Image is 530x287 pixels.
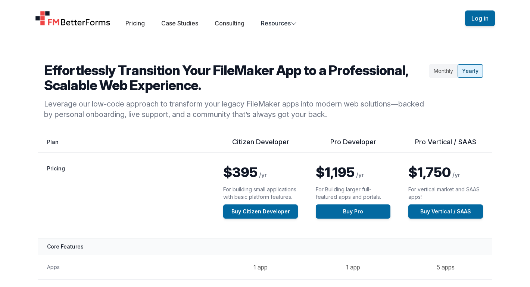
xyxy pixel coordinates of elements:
[316,164,355,180] span: $1,195
[307,255,399,279] td: 1 app
[44,63,426,93] h2: Effortlessly Transition Your FileMaker App to a Professional, Scalable Web Experience.
[259,171,267,179] span: /yr
[223,204,298,219] a: Buy Citizen Developer
[399,255,492,279] td: 5 apps
[161,19,198,27] a: Case Studies
[429,64,458,78] div: Monthly
[38,238,492,255] th: Core Features
[458,64,483,78] div: Yearly
[35,11,110,26] a: Home
[215,19,244,27] a: Consulting
[408,164,451,180] span: $1,750
[307,138,399,153] th: Pro Developer
[261,19,297,28] button: Resources
[408,186,483,201] p: For vertical market and SAAS apps!
[38,153,214,238] th: Pricing
[38,255,214,279] th: Apps
[44,99,426,120] p: Leverage our low-code approach to transform your legacy FileMaker apps into modern web solutions—...
[214,138,307,153] th: Citizen Developer
[452,171,460,179] span: /yr
[214,255,307,279] td: 1 app
[356,171,364,179] span: /yr
[316,204,390,219] a: Buy Pro
[408,204,483,219] a: Buy Vertical / SAAS
[223,186,298,201] p: For building small applications with basic platform features.
[399,138,492,153] th: Pro Vertical / SAAS
[125,19,145,27] a: Pricing
[223,164,258,180] span: $395
[465,10,495,26] button: Log in
[316,186,390,201] p: For Building larger full-featured apps and portals.
[26,9,504,28] nav: Global
[47,139,59,145] span: Plan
